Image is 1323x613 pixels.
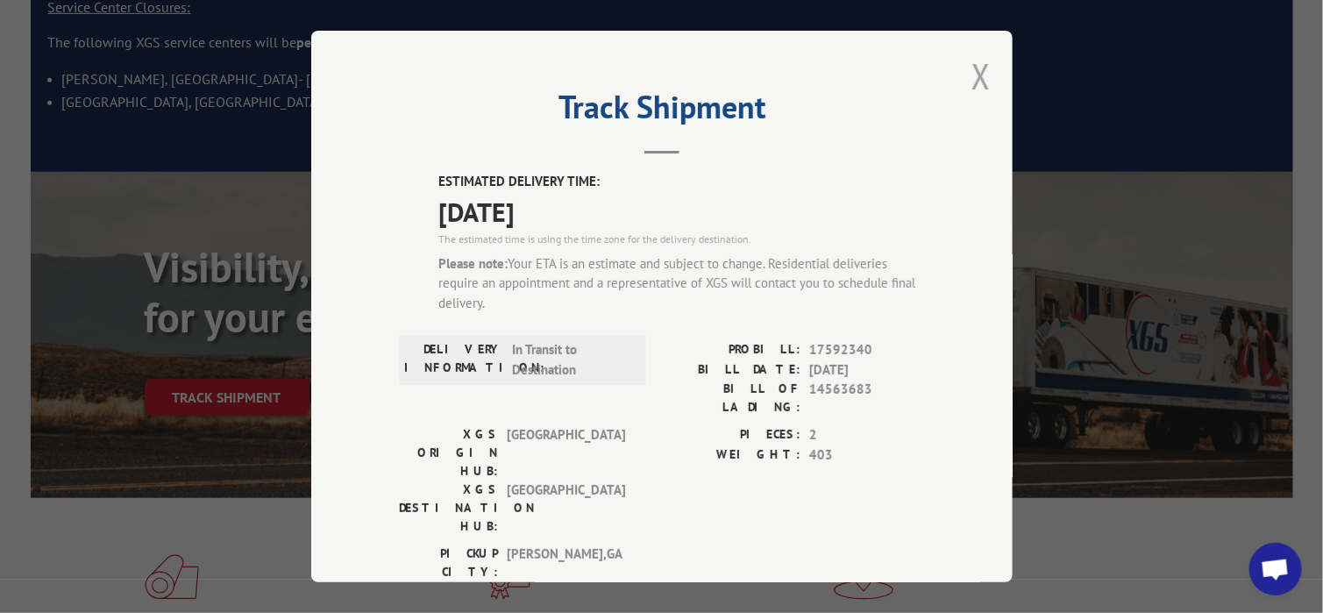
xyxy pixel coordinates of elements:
span: [DATE] [809,360,925,381]
span: [PERSON_NAME] , GA [507,545,625,581]
label: PIECES: [662,425,800,445]
label: BILL OF LADING: [662,380,800,417]
span: [GEOGRAPHIC_DATA] [507,425,625,481]
label: BILL DATE: [662,360,800,381]
strong: Please note: [438,255,508,272]
a: Open chat [1249,543,1302,595]
div: The estimated time is using the time zone for the delivery destination. [438,232,925,247]
label: WEIGHT: [662,445,800,466]
label: XGS ORIGIN HUB: [399,425,498,481]
span: 403 [809,445,925,466]
h2: Track Shipment [399,95,925,128]
label: PICKUP CITY: [399,545,498,581]
span: 14563683 [809,380,925,417]
div: Your ETA is an estimate and subject to change. Residential deliveries require an appointment and ... [438,254,925,314]
label: PROBILL: [662,340,800,360]
span: 2 [809,425,925,445]
label: XGS DESTINATION HUB: [399,481,498,536]
span: [GEOGRAPHIC_DATA] [507,481,625,536]
span: 17592340 [809,340,925,360]
span: In Transit to Destination [512,340,630,380]
span: [DATE] [438,192,925,232]
label: ESTIMATED DELIVERY TIME: [438,172,925,192]
button: Close modal [971,53,991,99]
label: DELIVERY INFORMATION: [404,340,503,380]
